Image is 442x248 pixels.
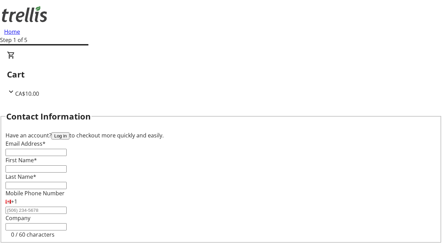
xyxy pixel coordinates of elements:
label: Last Name* [6,173,36,180]
span: CA$10.00 [15,90,39,97]
input: (506) 234-5678 [6,207,67,214]
label: Company [6,214,30,222]
div: Have an account? to checkout more quickly and easily. [6,131,436,139]
label: Email Address* [6,140,46,147]
label: First Name* [6,156,37,164]
button: Log in [51,132,69,139]
tr-character-limit: 0 / 60 characters [11,231,55,238]
h2: Cart [7,68,435,81]
label: Mobile Phone Number [6,189,65,197]
h2: Contact Information [6,110,91,123]
div: CartCA$10.00 [7,51,435,98]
